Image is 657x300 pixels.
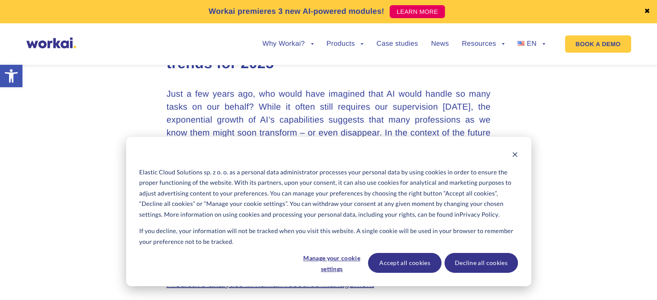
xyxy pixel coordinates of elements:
[512,150,518,161] button: Dismiss cookie banner
[460,209,498,220] a: Privacy Policy
[327,41,364,47] a: Products
[527,40,536,47] span: EN
[167,88,491,243] p: Just a few years ago, who would have imagined that AI would handle so many tasks on our behalf? W...
[262,41,313,47] a: Why Workai?
[462,41,505,47] a: Resources
[139,167,517,220] p: Elastic Cloud Solutions sp. z o. o. as a personal data administrator processes your personal data...
[126,137,531,286] div: Cookie banner
[644,8,650,15] a: ✖
[4,226,238,296] iframe: Popup CTA
[444,253,518,273] button: Decline all cookies
[298,253,365,273] button: Manage your cookie settings
[376,41,418,47] a: Case studies
[565,35,631,53] a: BOOK A DEMO
[517,41,545,47] a: EN
[139,226,517,247] p: If you decline, your information will not be tracked when you visit this website. A single cookie...
[390,5,445,18] a: LEARN MORE
[209,6,384,17] p: Workai premieres 3 new AI-powered modules!
[431,41,449,47] a: News
[368,253,441,273] button: Accept all cookies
